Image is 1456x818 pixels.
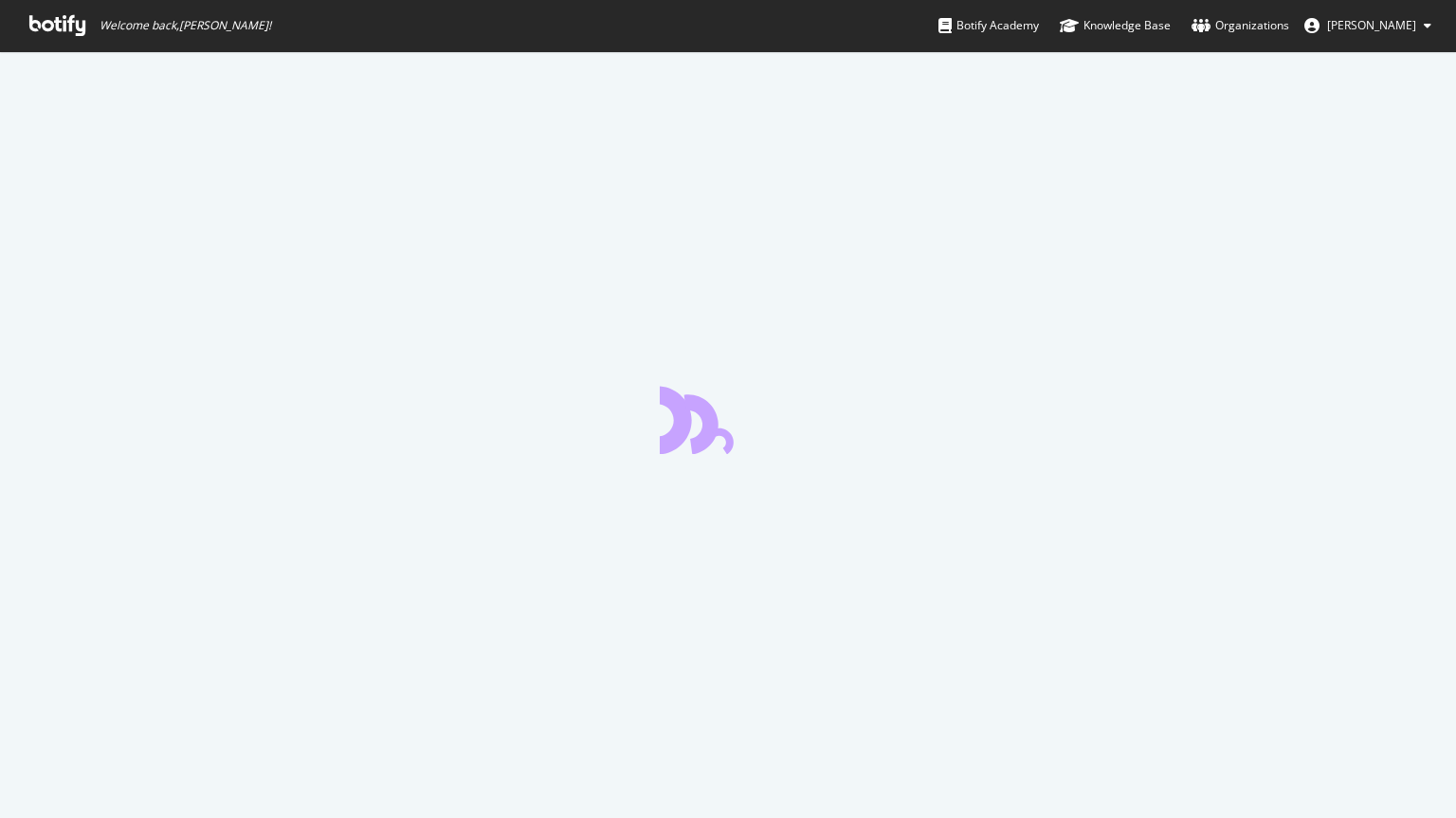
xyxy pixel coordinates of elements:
[938,16,1039,35] div: Botify Academy
[1327,17,1416,33] span: Joyce Sissi
[1289,10,1447,41] button: [PERSON_NAME]
[100,18,271,33] span: Welcome back, [PERSON_NAME] !
[1192,16,1289,35] div: Organizations
[1060,16,1171,35] div: Knowledge Base
[660,386,796,454] div: animation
